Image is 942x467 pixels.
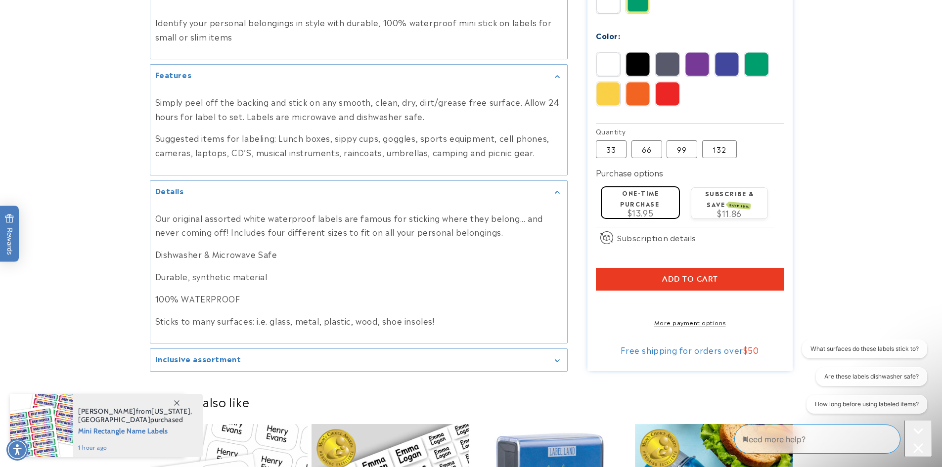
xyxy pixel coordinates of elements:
img: Grey [656,52,679,76]
img: Purple [685,52,709,76]
p: Identify your personal belongings in style with durable, 100% waterproof mini stick on labels for... [155,15,562,44]
p: Dishwasher & Microwave Safe [155,247,562,261]
p: Simply peel off the backing and stick on any smooth, clean, dry, dirt/grease free surface. Allow ... [155,95,562,124]
img: Green [745,52,768,76]
span: SAVE 15% [728,202,751,210]
label: Subscribe & save [705,189,754,209]
span: [GEOGRAPHIC_DATA] [78,415,150,424]
span: Subscription details [617,232,696,244]
label: 33 [596,141,627,159]
div: Accessibility Menu [6,439,28,461]
span: [US_STATE] [151,407,190,416]
iframe: Gorgias live chat conversation starters [795,340,932,423]
span: $11.86 [717,207,742,219]
img: Orange [626,82,650,106]
span: from , purchased [78,407,192,424]
button: Add to cart [596,268,784,291]
label: One-time purchase [620,189,659,208]
span: $13.95 [628,207,654,218]
span: 1 hour ago [78,443,192,452]
img: Red [656,82,679,106]
span: $ [743,344,748,356]
span: Rewards [5,213,14,255]
summary: Details [150,181,567,203]
iframe: Gorgias Floating Chat [734,421,932,457]
h2: Features [155,70,192,80]
div: Free shipping for orders over [596,345,784,355]
label: 66 [631,141,662,159]
span: Mini Rectangle Name Labels [78,424,192,436]
a: More payment options [596,318,784,327]
label: 132 [702,141,737,159]
label: 99 [667,141,697,159]
label: Purchase options [596,167,663,179]
h2: You may also like [150,394,793,409]
span: 50 [748,344,759,356]
p: 100% WATERPROOF [155,292,562,306]
img: Blue [715,52,739,76]
summary: Features [150,65,567,87]
h2: Inclusive assortment [155,354,241,364]
img: Yellow [596,82,620,106]
img: Black [626,52,650,76]
span: Add to cart [662,275,718,284]
p: Sticks to many surfaces: i.e. glass, metal, plastic, wood, shoe insoles! [155,314,562,328]
h2: Details [155,186,184,196]
legend: Quantity [596,127,627,136]
p: Durable, synthetic material [155,269,562,284]
iframe: Sign Up via Text for Offers [8,388,125,418]
p: Our original assorted white waterproof labels are famous for sticking where they belong... and ne... [155,211,562,240]
p: Suggested items for labeling: Lunch boxes, sippy cups, goggles, sports equipment, cell phones, ca... [155,131,562,160]
img: White [596,52,620,76]
label: Color: [596,30,621,41]
summary: Inclusive assortment [150,349,567,371]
